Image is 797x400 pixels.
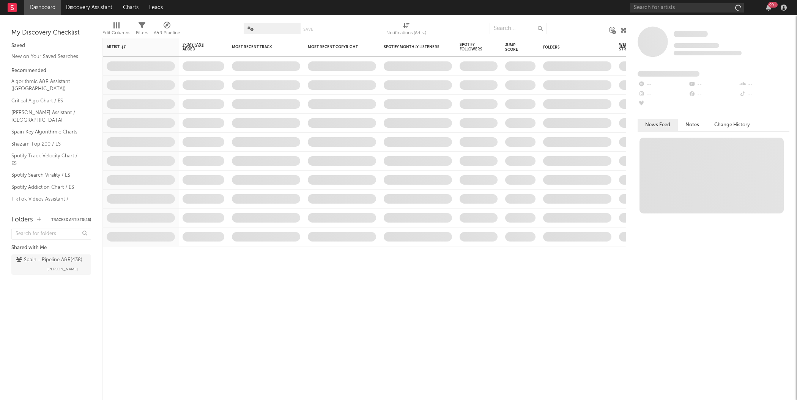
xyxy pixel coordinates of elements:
[11,215,33,224] div: Folders
[303,27,313,31] button: Save
[11,229,91,240] input: Search for folders...
[11,171,83,179] a: Spotify Search Virality / ES
[707,119,758,131] button: Change History
[232,45,289,49] div: Most Recent Track
[11,52,83,61] a: New on Your Saved Searches
[102,28,130,38] div: Edit Columns
[638,80,688,89] div: --
[638,119,678,131] button: News Feed
[386,28,426,38] div: Notifications (Artist)
[183,42,213,52] span: 7-Day Fans Added
[505,43,524,52] div: Jump Score
[11,140,83,148] a: Shazam Top 200 / ES
[768,2,778,8] div: 99 +
[678,119,707,131] button: Notes
[107,45,164,49] div: Artist
[11,152,83,167] a: Spotify Track Velocity Chart / ES
[11,77,83,93] a: Algorithmic A&R Assistant ([GEOGRAPHIC_DATA])
[136,28,148,38] div: Filters
[619,42,646,52] span: Weekly US Streams
[51,218,91,222] button: Tracked Artists(46)
[543,45,600,50] div: Folders
[11,128,83,136] a: Spain Key Algorithmic Charts
[688,80,739,89] div: --
[674,30,708,38] a: Some Artist
[11,195,83,210] a: TikTok Videos Assistant / [GEOGRAPHIC_DATA]
[766,5,771,11] button: 99+
[384,45,441,49] div: Spotify Monthly Listeners
[638,99,688,109] div: --
[16,256,82,265] div: Spain - Pipeline A&R ( 438 )
[11,108,83,124] a: [PERSON_NAME] Assistant / [GEOGRAPHIC_DATA]
[11,183,83,191] a: Spotify Addiction Chart / ES
[460,42,486,52] div: Spotify Followers
[739,80,789,89] div: --
[11,41,91,50] div: Saved
[674,31,708,37] span: Some Artist
[11,66,91,75] div: Recommended
[154,19,180,41] div: A&R Pipeline
[638,89,688,99] div: --
[154,28,180,38] div: A&R Pipeline
[638,71,699,77] span: Fans Added by Platform
[11,97,83,105] a: Critical Algo Chart / ES
[11,254,91,275] a: Spain - Pipeline A&R(438)[PERSON_NAME]
[102,19,130,41] div: Edit Columns
[11,28,91,38] div: My Discovery Checklist
[630,3,744,13] input: Search for artists
[674,43,719,48] span: Tracking Since: [DATE]
[688,89,739,99] div: --
[136,19,148,41] div: Filters
[490,23,547,34] input: Search...
[386,19,426,41] div: Notifications (Artist)
[11,243,91,253] div: Shared with Me
[739,89,789,99] div: --
[47,265,78,274] span: [PERSON_NAME]
[308,45,365,49] div: Most Recent Copyright
[674,51,742,55] span: 0 fans last week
